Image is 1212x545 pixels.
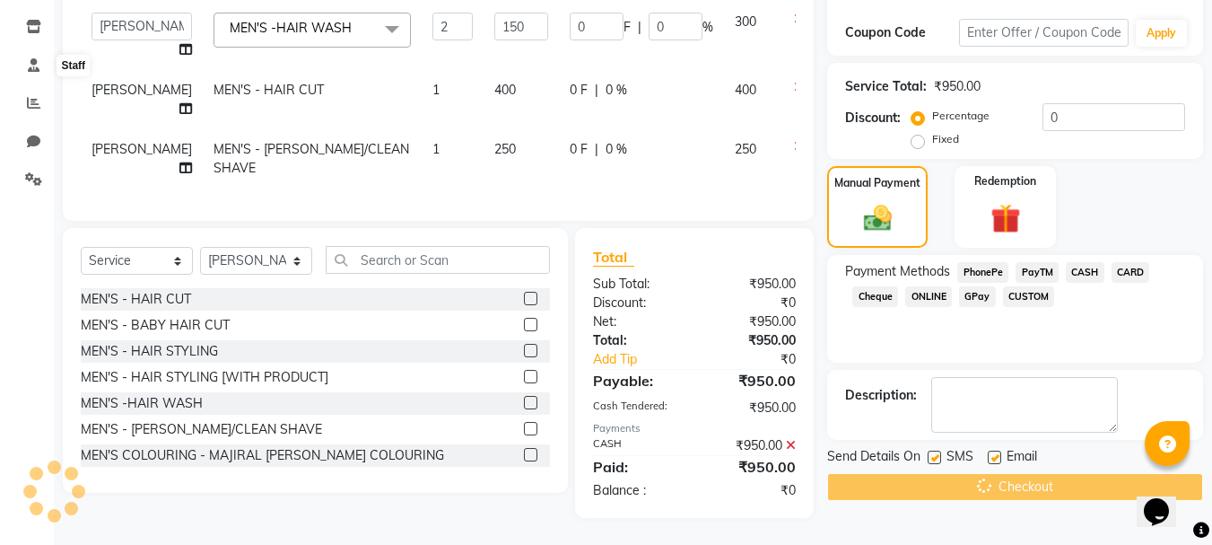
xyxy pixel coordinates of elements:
span: 0 % [606,140,627,159]
div: Service Total: [845,77,927,96]
div: MEN'S - HAIR STYLING [WITH PRODUCT] [81,368,328,387]
div: ₹950.00 [694,331,809,350]
div: CASH [580,436,694,455]
span: 400 [494,82,516,98]
span: Total [593,248,634,267]
label: Manual Payment [834,175,920,191]
div: ₹0 [694,481,809,500]
div: ₹950.00 [934,77,981,96]
span: 1 [432,141,440,157]
div: ₹950.00 [694,399,809,418]
span: | [638,18,641,37]
div: Balance : [580,481,694,500]
label: Fixed [932,131,959,147]
div: Cash Tendered: [580,399,694,418]
span: GPay [959,286,996,307]
div: ₹0 [714,350,810,369]
div: ₹950.00 [694,312,809,331]
a: Add Tip [580,350,713,369]
div: MEN'S COLOURING - MAJIRAL [PERSON_NAME] COLOURING [81,446,444,465]
div: Sub Total: [580,275,694,294]
div: MEN'S -HAIR WASH [81,394,203,413]
span: 300 [735,13,756,30]
div: MEN'S - HAIR STYLING [81,342,218,361]
div: Total: [580,331,694,350]
span: 1 [432,82,440,98]
div: Coupon Code [845,23,958,42]
span: [PERSON_NAME] [92,141,192,157]
span: SMS [946,447,973,470]
iframe: chat widget [1137,473,1194,527]
div: Discount: [580,294,694,312]
input: Search or Scan [326,246,550,274]
a: x [352,20,360,36]
span: 0 F [570,81,588,100]
div: ₹950.00 [694,436,809,455]
div: MEN'S - HAIR CUT [81,290,191,309]
div: ₹950.00 [694,370,809,391]
img: _cash.svg [855,202,901,234]
span: PayTM [1016,262,1059,283]
span: CARD [1112,262,1150,283]
div: MEN'S - [PERSON_NAME]/CLEAN SHAVE [81,420,322,439]
span: Send Details On [827,447,920,470]
span: Cheque [852,286,898,307]
span: F [623,18,631,37]
div: ₹0 [694,294,809,312]
div: Payable: [580,370,694,391]
input: Enter Offer / Coupon Code [959,19,1129,47]
div: Discount: [845,109,901,127]
span: ONLINE [905,286,952,307]
div: Net: [580,312,694,331]
div: Staff [57,55,90,76]
span: CUSTOM [1003,286,1055,307]
span: 250 [494,141,516,157]
span: 250 [735,141,756,157]
div: ₹950.00 [694,456,809,478]
label: Redemption [974,173,1036,189]
div: Paid: [580,456,694,478]
button: Apply [1136,20,1187,47]
img: _gift.svg [981,200,1030,237]
span: 0 F [570,140,588,159]
span: MEN'S -HAIR WASH [230,20,352,36]
span: 400 [735,82,756,98]
span: MEN'S - [PERSON_NAME]/CLEAN SHAVE [214,141,409,176]
span: PhonePe [957,262,1008,283]
span: Payment Methods [845,262,950,281]
span: MEN'S - HAIR CUT [214,82,324,98]
span: Email [1007,447,1037,470]
span: 0 % [606,81,627,100]
div: Payments [593,421,796,436]
div: Description: [845,386,917,405]
span: CASH [1066,262,1104,283]
span: [PERSON_NAME] [92,82,192,98]
div: ₹950.00 [694,275,809,294]
span: | [595,81,598,100]
span: | [595,140,598,159]
div: MEN'S - BABY HAIR CUT [81,316,230,335]
label: Percentage [932,108,990,124]
span: % [702,18,713,37]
